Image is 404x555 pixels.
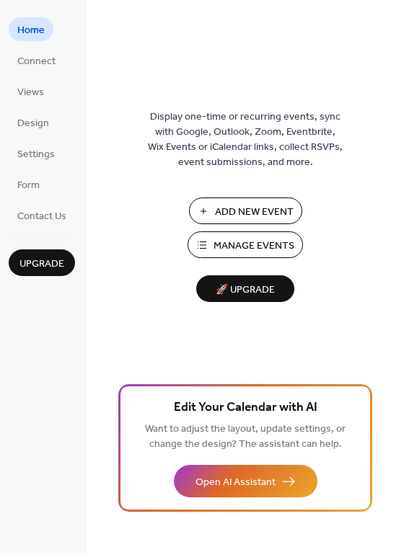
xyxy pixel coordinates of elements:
[19,257,64,272] span: Upgrade
[17,54,56,69] span: Connect
[196,275,294,302] button: 🚀 Upgrade
[9,172,48,196] a: Form
[174,398,317,418] span: Edit Your Calendar with AI
[17,178,40,193] span: Form
[17,116,49,131] span: Design
[9,17,53,41] a: Home
[9,141,63,165] a: Settings
[9,110,58,134] a: Design
[9,203,75,227] a: Contact Us
[174,465,317,497] button: Open AI Assistant
[9,48,64,72] a: Connect
[189,197,302,224] button: Add New Event
[205,280,286,300] span: 🚀 Upgrade
[145,419,346,454] span: Want to adjust the layout, update settings, or change the design? The assistant can help.
[9,79,53,103] a: Views
[17,23,45,38] span: Home
[148,110,343,170] span: Display one-time or recurring events, sync with Google, Outlook, Zoom, Eventbrite, Wix Events or ...
[214,239,294,254] span: Manage Events
[17,147,55,162] span: Settings
[196,475,276,490] span: Open AI Assistant
[188,231,303,258] button: Manage Events
[17,85,44,100] span: Views
[9,249,75,276] button: Upgrade
[17,209,66,224] span: Contact Us
[215,205,294,220] span: Add New Event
